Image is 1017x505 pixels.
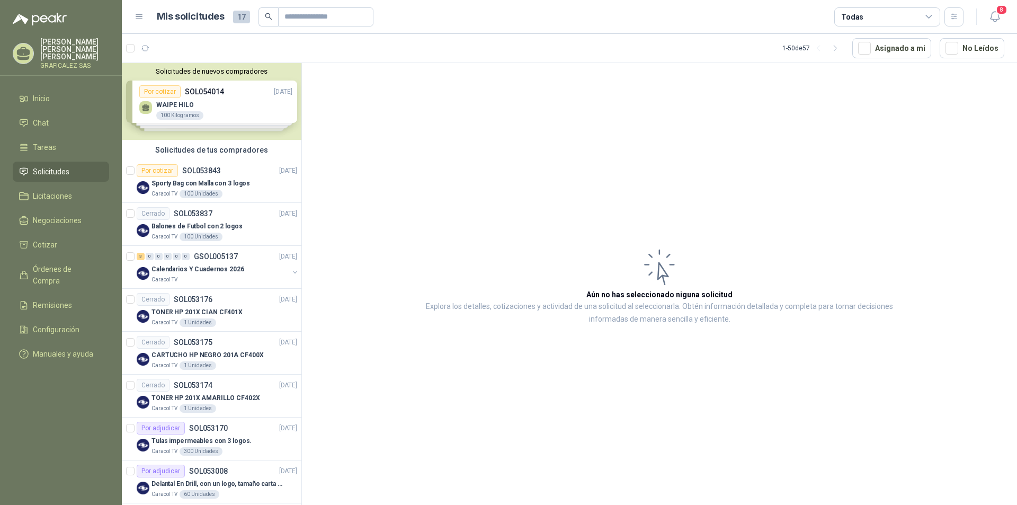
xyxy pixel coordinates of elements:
a: Configuración [13,320,109,340]
p: SOL053175 [174,339,212,346]
span: Manuales y ayuda [33,348,93,360]
span: 8 [996,5,1007,15]
a: Negociaciones [13,210,109,231]
p: Caracol TV [151,447,177,456]
span: Inicio [33,93,50,104]
img: Company Logo [137,439,149,451]
span: search [265,13,272,20]
span: Solicitudes [33,166,69,178]
p: Tulas impermeables con 3 logos. [151,436,252,446]
div: 1 Unidades [180,361,216,370]
p: [PERSON_NAME] [PERSON_NAME] [PERSON_NAME] [40,38,109,60]
div: 1 Unidades [180,318,216,327]
img: Company Logo [137,181,149,194]
div: 0 [146,253,154,260]
p: CARTUCHO HP NEGRO 201A CF400X [151,350,264,360]
img: Company Logo [137,396,149,409]
span: Chat [33,117,49,129]
span: 17 [233,11,250,23]
div: Solicitudes de nuevos compradoresPor cotizarSOL054014[DATE] WAIPE HILO100 KilogramosPor cotizarSO... [122,63,301,140]
h1: Mis solicitudes [157,9,225,24]
div: 0 [155,253,163,260]
p: SOL053843 [182,167,221,174]
div: Cerrado [137,336,169,349]
img: Logo peakr [13,13,67,25]
a: Por cotizarSOL053843[DATE] Company LogoSporty Bag con Malla con 3 logosCaracol TV100 Unidades [122,160,301,203]
p: [DATE] [279,423,297,433]
div: 0 [173,253,181,260]
h3: Aún no has seleccionado niguna solicitud [586,289,733,300]
a: CerradoSOL053176[DATE] Company LogoTONER HP 201X CIAN CF401XCaracol TV1 Unidades [122,289,301,332]
div: 0 [164,253,172,260]
p: [DATE] [279,209,297,219]
a: Remisiones [13,295,109,315]
div: 60 Unidades [180,490,219,499]
div: 100 Unidades [180,190,222,198]
p: Sporty Bag con Malla con 3 logos [151,179,250,189]
p: Caracol TV [151,233,177,241]
div: Solicitudes de tus compradores [122,140,301,160]
p: Caracol TV [151,190,177,198]
div: Cerrado [137,207,169,220]
a: Por adjudicarSOL053170[DATE] Company LogoTulas impermeables con 3 logos.Caracol TV300 Unidades [122,418,301,460]
button: 8 [985,7,1004,26]
p: Calendarios Y Cuadernos 2026 [151,264,244,274]
a: Solicitudes [13,162,109,182]
p: Caracol TV [151,318,177,327]
span: Tareas [33,141,56,153]
div: Por adjudicar [137,465,185,477]
p: [DATE] [279,166,297,176]
a: Cotizar [13,235,109,255]
a: Por adjudicarSOL053008[DATE] Company LogoDelantal En Drill, con un logo, tamaño carta 1 tinta (Se... [122,460,301,503]
span: Configuración [33,324,79,335]
a: CerradoSOL053175[DATE] Company LogoCARTUCHO HP NEGRO 201A CF400XCaracol TV1 Unidades [122,332,301,375]
button: Asignado a mi [852,38,931,58]
p: [DATE] [279,295,297,305]
p: Caracol TV [151,404,177,413]
p: Explora los detalles, cotizaciones y actividad de una solicitud al seleccionarla. Obtén informaci... [408,300,911,326]
a: Licitaciones [13,186,109,206]
a: Chat [13,113,109,133]
button: No Leídos [940,38,1004,58]
p: [DATE] [279,252,297,262]
span: Remisiones [33,299,72,311]
div: 1 Unidades [180,404,216,413]
div: 100 Unidades [180,233,222,241]
div: 1 - 50 de 57 [782,40,844,57]
div: Cerrado [137,293,169,306]
div: Cerrado [137,379,169,392]
div: 300 Unidades [180,447,222,456]
p: SOL053176 [174,296,212,303]
a: CerradoSOL053174[DATE] Company LogoTONER HP 201X AMARILLO CF402XCaracol TV1 Unidades [122,375,301,418]
p: SOL053174 [174,382,212,389]
a: Manuales y ayuda [13,344,109,364]
p: Caracol TV [151,361,177,370]
img: Company Logo [137,267,149,280]
p: SOL053008 [189,467,228,475]
a: CerradoSOL053837[DATE] Company LogoBalones de Futbol con 2 logosCaracol TV100 Unidades [122,203,301,246]
p: [DATE] [279,380,297,391]
a: 3 0 0 0 0 0 GSOL005137[DATE] Company LogoCalendarios Y Cuadernos 2026Caracol TV [137,250,299,284]
div: Por cotizar [137,164,178,177]
img: Company Logo [137,353,149,366]
span: Licitaciones [33,190,72,202]
a: Inicio [13,88,109,109]
img: Company Logo [137,310,149,323]
p: [DATE] [279,338,297,348]
span: Negociaciones [33,215,82,226]
div: 0 [182,253,190,260]
div: Por adjudicar [137,422,185,435]
button: Solicitudes de nuevos compradores [126,67,297,75]
p: Delantal En Drill, con un logo, tamaño carta 1 tinta (Se envia enlacen, como referencia) [151,479,283,489]
p: GSOL005137 [194,253,238,260]
a: Tareas [13,137,109,157]
a: Órdenes de Compra [13,259,109,291]
img: Company Logo [137,224,149,237]
p: GRAFICALEZ SAS [40,63,109,69]
img: Company Logo [137,482,149,494]
span: Órdenes de Compra [33,263,99,287]
p: TONER HP 201X AMARILLO CF402X [151,393,260,403]
div: 3 [137,253,145,260]
p: Balones de Futbol con 2 logos [151,222,243,232]
p: SOL053837 [174,210,212,217]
